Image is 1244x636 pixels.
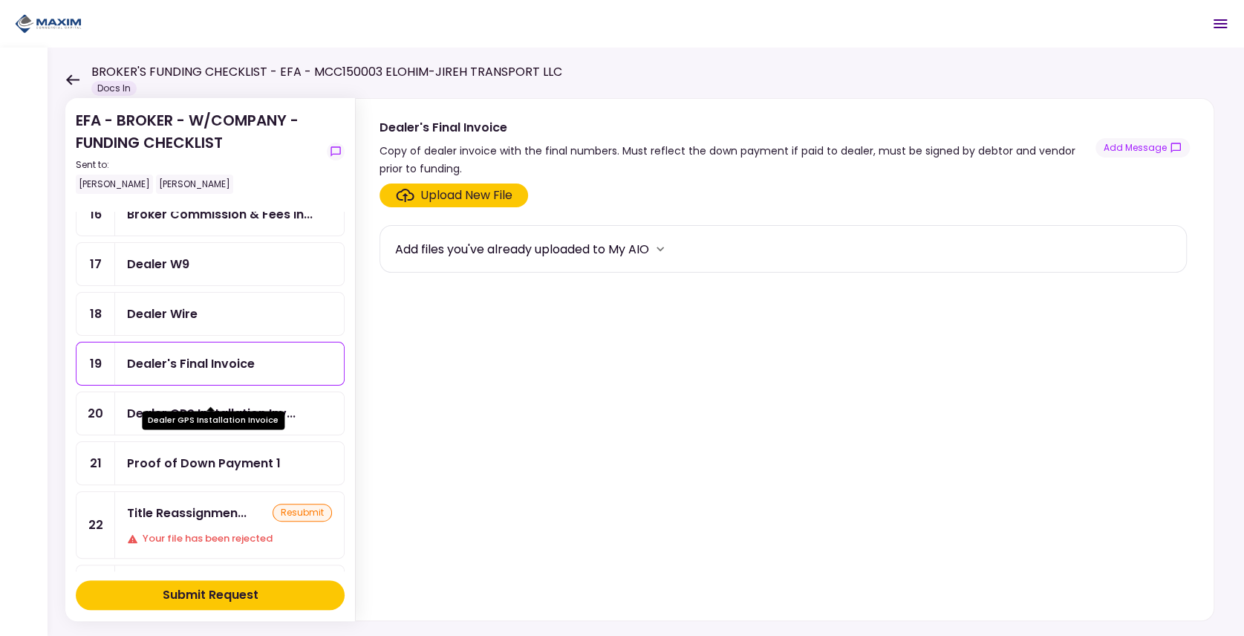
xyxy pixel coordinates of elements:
div: Title Reassignment [127,504,247,522]
div: Dealer's Final Invoice [127,354,255,373]
div: Dealer Wire [127,305,198,323]
a: 18Dealer Wire [76,292,345,336]
div: Dealer's Final InvoiceCopy of dealer invoice with the final numbers. Must reflect the down paymen... [355,98,1214,621]
div: Upload New File [420,186,512,204]
div: Copy of dealer invoice with the final numbers. Must reflect the down payment if paid to dealer, m... [380,142,1095,178]
a: 17Dealer W9 [76,242,345,286]
button: Submit Request [76,580,345,610]
a: 23Title ApplicationresubmitYour file has been rejected [76,565,345,632]
div: Your file has been rejected [127,531,332,546]
span: Click here to upload the required document [380,184,528,207]
div: 16 [76,193,115,236]
div: 22 [76,492,115,558]
div: Docs In [91,81,137,96]
div: resubmit [273,504,332,522]
div: Add files you've already uploaded to My AIO [395,240,649,259]
div: Broker Commission & Fees Invoice [127,205,313,224]
div: Proof of Down Payment 1 [127,454,281,473]
button: Open menu [1202,6,1238,42]
div: Sent to: [76,158,321,172]
div: Submit Request [163,586,258,604]
div: [PERSON_NAME] [156,175,233,194]
a: 16Broker Commission & Fees Invoice [76,192,345,236]
button: show-messages [1095,138,1190,158]
a: 20Dealer GPS Installation Invoice [76,392,345,435]
img: Partner icon [15,13,82,35]
div: [PERSON_NAME] [76,175,153,194]
button: show-messages [327,143,345,160]
div: Dealer's Final Invoice [380,118,1095,137]
div: EFA - BROKER - W/COMPANY - FUNDING CHECKLIST [76,109,321,194]
div: 19 [76,343,115,385]
div: 23 [76,565,115,632]
div: 18 [76,293,115,335]
div: Dealer W9 [127,255,189,273]
h1: BROKER'S FUNDING CHECKLIST - EFA - MCC150003 ELOHIM-JIREH TRANSPORT LLC [91,63,562,81]
div: Dealer GPS Installation Invoice [127,404,296,423]
a: 22Title ReassignmentresubmitYour file has been rejected [76,491,345,559]
div: 21 [76,442,115,484]
div: 20 [76,392,115,435]
div: Dealer GPS Installation Invoice [142,411,284,429]
button: more [649,238,671,260]
a: 21Proof of Down Payment 1 [76,441,345,485]
div: 17 [76,243,115,285]
a: 19Dealer's Final Invoice [76,342,345,386]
